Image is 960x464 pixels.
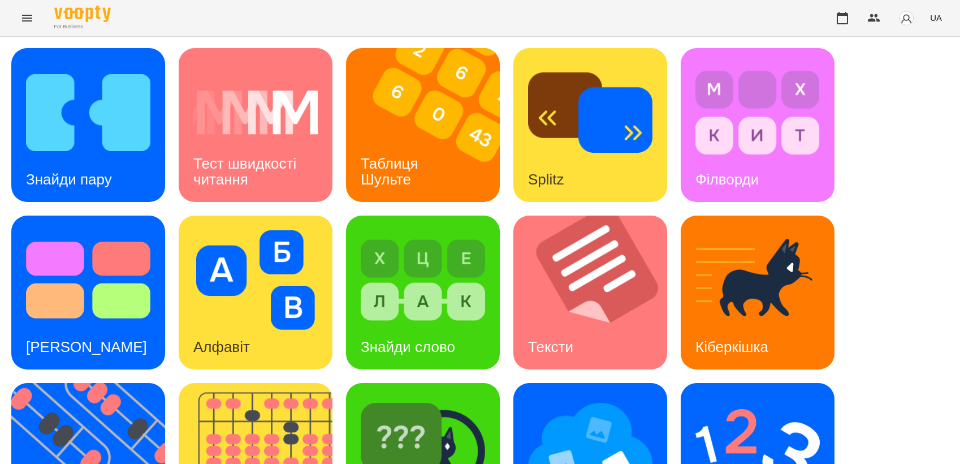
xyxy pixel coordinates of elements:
h3: Філворди [695,171,759,188]
a: КіберкішкаКіберкішка [681,216,834,370]
a: Знайди словоЗнайди слово [346,216,500,370]
h3: Тест швидкості читання [193,155,300,187]
img: Кіберкішка [695,230,820,330]
a: Тест Струпа[PERSON_NAME] [11,216,165,370]
span: UA [930,12,942,24]
a: SplitzSplitz [513,48,667,202]
h3: Кіберкішка [695,338,768,355]
img: Філворди [695,63,820,162]
h3: Знайди слово [361,338,455,355]
a: Таблиця ШультеТаблиця Шульте [346,48,500,202]
h3: Алфавіт [193,338,250,355]
img: Voopty Logo [54,6,111,22]
h3: [PERSON_NAME] [26,338,147,355]
img: Знайди слово [361,230,485,330]
h3: Знайди пару [26,171,112,188]
img: Тест швидкості читання [193,63,318,162]
img: Splitz [528,63,652,162]
img: Таблиця Шульте [346,48,514,202]
button: UA [926,7,946,28]
h3: Таблиця Шульте [361,155,422,187]
img: Тест Струпа [26,230,150,330]
span: For Business [54,23,111,31]
a: ФілвордиФілворди [681,48,834,202]
a: АлфавітАлфавіт [179,216,332,370]
img: Знайди пару [26,63,150,162]
a: Знайди паруЗнайди пару [11,48,165,202]
a: ТекстиТексти [513,216,667,370]
h3: Тексти [528,338,573,355]
img: avatar_s.png [898,10,914,26]
button: Menu [14,5,41,32]
img: Тексти [513,216,681,370]
img: Алфавіт [193,230,318,330]
h3: Splitz [528,171,564,188]
a: Тест швидкості читанняТест швидкості читання [179,48,332,202]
